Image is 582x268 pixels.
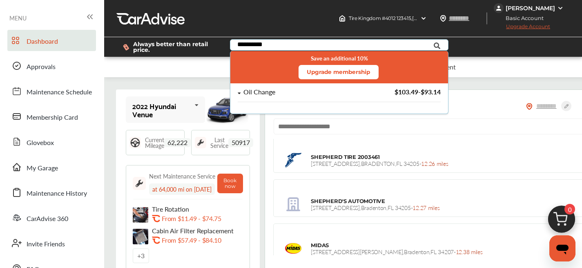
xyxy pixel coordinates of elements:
[133,229,148,244] img: cabin-air-filter-replacement-thumb.jpg
[506,4,555,12] div: [PERSON_NAME]
[210,137,228,148] span: Last Service
[7,30,96,51] a: Dashboard
[542,202,581,241] img: cart_icon.3d0951e8.svg
[310,55,368,62] small: Save an additional 10%
[7,207,96,228] a: CarAdvise 360
[7,106,96,127] a: Membership Card
[420,15,427,22] img: header-down-arrow.9dd2ce7d.svg
[494,3,504,13] img: jVpblrzwTbfkPYzPPzSLxeg0AAAAASUVORK5CYII=
[7,232,96,254] a: Invite Friends
[311,242,329,248] span: MIDAS
[27,188,87,199] span: Maintenance History
[298,65,378,79] button: Upgrade membership
[440,15,446,22] img: location_vector.a44bc228.svg
[145,137,164,148] span: Current Mileage
[27,214,68,224] span: CarAdvise 360
[456,248,483,256] span: 12.38 miles
[285,196,301,212] img: empty_shop_logo.394c5474.svg
[133,177,146,190] img: maintenance_logo
[243,89,275,96] div: Oil Change
[27,62,56,72] span: Approvals
[421,159,448,167] span: 12.26 miles
[394,87,440,96] span: $103.49 - $93.14
[162,236,221,244] p: From $57.49 - $84.10
[349,15,507,21] span: Tire Kingdom #4012 123415 , [STREET_ADDRESS] Bradenton , FL 34212
[133,207,148,223] img: tire-rotation-thumb.jpg
[7,182,96,203] a: Maintenance History
[526,103,533,110] img: location_vector_orange.38f05af8.svg
[9,15,27,21] span: MENU
[133,248,149,263] a: +3
[285,243,301,253] img: Midas+Logo_RGB.png
[7,156,96,178] a: My Garage
[152,227,242,234] p: Cabin Air Filter Replacement
[27,36,58,47] span: Dashboard
[27,138,54,148] span: Glovebox
[129,137,141,148] img: steering_logo
[27,87,92,98] span: Maintenance Schedule
[557,5,564,11] img: WGsFRI8htEPBVLJbROoPRyZpYNWhNONpIPPETTm6eUC0GeLEiAAAAAElFTkSuQmCC
[217,174,243,193] button: Book now
[311,159,448,167] span: [STREET_ADDRESS] , BRADENTON , FL 34205 -
[132,102,191,118] div: 2022 Hyundai Venue
[549,235,575,261] iframe: Button to launch messaging window
[495,14,550,22] span: Basic Account
[149,172,215,180] div: Next Maintenance Service
[413,203,439,212] span: 12.27 miles
[311,203,439,212] span: [STREET_ADDRESS] , Bradenton , FL 34205 -
[133,248,149,263] div: + 3
[149,183,215,195] div: at 64,000 mi on [DATE]
[162,214,221,222] p: From $11.49 - $74.75
[27,239,65,250] span: Invite Friends
[27,112,78,123] span: Membership Card
[339,15,346,22] img: header-home-logo.8d720a4f.svg
[164,138,191,147] span: 62,222
[564,204,575,214] span: 0
[311,154,380,160] span: SHEPHERD TIRE 2003461
[494,23,550,33] span: Upgrade Account
[205,93,250,127] img: mobile_50117_st0640_046.png
[285,153,301,167] img: logo-goodyear.png
[123,44,129,51] img: dollor_label_vector.a70140d1.svg
[228,138,253,147] span: 50917
[133,41,217,53] span: Always better than retail price.
[152,205,242,213] p: Tire Rotation
[311,248,482,256] span: [STREET_ADDRESS][PERSON_NAME] , Bradenton , FL 34207 -
[7,131,96,152] a: Glovebox
[7,80,96,102] a: Maintenance Schedule
[7,55,96,76] a: Approvals
[311,198,385,204] span: SHEPHERD'S AUTOMOTIVE
[27,163,58,174] span: My Garage
[195,137,206,148] img: maintenance_logo
[486,12,487,25] img: header-divider.bc55588e.svg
